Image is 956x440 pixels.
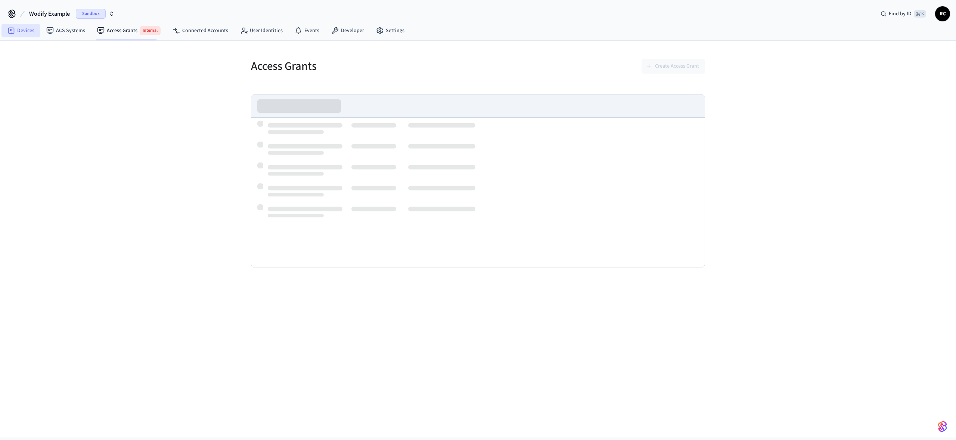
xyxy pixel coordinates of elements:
[289,24,325,37] a: Events
[167,24,234,37] a: Connected Accounts
[91,23,167,38] a: Access GrantsInternal
[234,24,289,37] a: User Identities
[325,24,370,37] a: Developer
[914,10,926,18] span: ⌘ K
[40,24,91,37] a: ACS Systems
[251,59,474,74] h5: Access Grants
[889,10,912,18] span: Find by ID
[76,9,106,19] span: Sandbox
[29,9,70,18] span: Wodify Example
[875,7,932,21] div: Find by ID⌘ K
[936,7,949,21] span: RC
[935,6,950,21] button: RC
[1,24,40,37] a: Devices
[938,421,947,433] img: SeamLogoGradient.69752ec5.svg
[370,24,410,37] a: Settings
[140,26,161,35] span: Internal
